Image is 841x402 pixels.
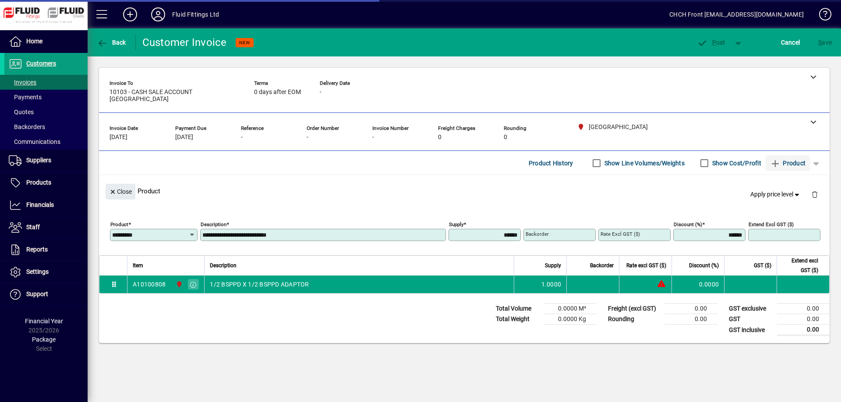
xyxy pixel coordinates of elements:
[504,134,507,141] span: 0
[689,261,719,270] span: Discount (%)
[4,90,88,105] a: Payments
[804,190,825,198] app-page-header-button: Delete
[307,134,308,141] span: -
[210,280,309,289] span: 1/2 BSPPD X 1/2 BSPPD ADAPTOR
[9,108,34,115] span: Quotes
[110,221,128,227] mat-label: Product
[4,75,88,90] a: Invoices
[4,283,88,305] a: Support
[4,172,88,194] a: Products
[88,35,136,50] app-page-header-button: Back
[95,35,128,50] button: Back
[693,35,730,50] button: Post
[712,39,716,46] span: P
[724,314,777,325] td: GST
[26,268,49,275] span: Settings
[710,159,761,168] label: Show Cost/Profit
[110,134,127,141] span: [DATE]
[9,138,60,145] span: Communications
[750,190,801,199] span: Apply price level
[590,261,614,270] span: Backorder
[544,304,597,314] td: 0.0000 M³
[697,39,725,46] span: ost
[25,318,63,325] span: Financial Year
[525,155,577,171] button: Product History
[106,184,135,199] button: Close
[747,187,805,203] button: Apply price level
[770,156,806,170] span: Product
[804,184,825,205] button: Delete
[109,185,132,199] span: Close
[144,7,172,22] button: Profile
[4,194,88,216] a: Financials
[4,217,88,238] a: Staff
[241,134,243,141] span: -
[26,157,51,164] span: Suppliers
[26,246,48,253] span: Reports
[133,261,143,270] span: Item
[254,89,301,96] span: 0 days after EOM
[604,304,665,314] td: Freight (excl GST)
[103,187,138,195] app-page-header-button: Close
[781,35,800,49] span: Cancel
[491,314,544,325] td: Total Weight
[133,280,166,289] div: A10100808
[782,256,818,275] span: Extend excl GST ($)
[545,261,561,270] span: Supply
[4,261,88,283] a: Settings
[9,79,36,86] span: Invoices
[449,221,463,227] mat-label: Supply
[201,221,226,227] mat-label: Description
[4,105,88,119] a: Quotes
[724,325,777,336] td: GST inclusive
[26,224,40,231] span: Staff
[669,7,804,21] div: CHCH Front [EMAIL_ADDRESS][DOMAIN_NAME]
[97,39,126,46] span: Back
[175,134,193,141] span: [DATE]
[210,261,237,270] span: Description
[491,304,544,314] td: Total Volume
[671,276,724,293] td: 0.0000
[665,314,717,325] td: 0.00
[544,314,597,325] td: 0.0000 Kg
[173,280,184,289] span: CHRISTCHURCH
[818,39,822,46] span: S
[239,40,250,45] span: NEW
[116,7,144,22] button: Add
[766,155,810,171] button: Product
[779,35,802,50] button: Cancel
[4,31,88,52] a: Home
[818,35,832,49] span: ave
[777,325,830,336] td: 0.00
[9,123,45,130] span: Backorders
[754,261,771,270] span: GST ($)
[110,89,241,103] span: 10103 - CASH SALE ACCOUNT [GEOGRAPHIC_DATA]
[438,134,442,141] span: 0
[26,179,51,186] span: Products
[4,119,88,134] a: Backorders
[32,336,56,343] span: Package
[777,304,830,314] td: 0.00
[604,314,665,325] td: Rounding
[749,221,794,227] mat-label: Extend excl GST ($)
[601,231,640,237] mat-label: Rate excl GST ($)
[603,159,685,168] label: Show Line Volumes/Weights
[9,94,42,101] span: Payments
[4,134,88,149] a: Communications
[4,150,88,171] a: Suppliers
[26,201,54,208] span: Financials
[626,261,666,270] span: Rate excl GST ($)
[26,290,48,297] span: Support
[172,7,219,21] div: Fluid Fittings Ltd
[99,175,830,207] div: Product
[372,134,374,141] span: -
[4,239,88,261] a: Reports
[674,221,702,227] mat-label: Discount (%)
[526,231,549,237] mat-label: Backorder
[813,2,830,30] a: Knowledge Base
[816,35,834,50] button: Save
[541,280,562,289] span: 1.0000
[724,304,777,314] td: GST exclusive
[777,314,830,325] td: 0.00
[529,156,573,170] span: Product History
